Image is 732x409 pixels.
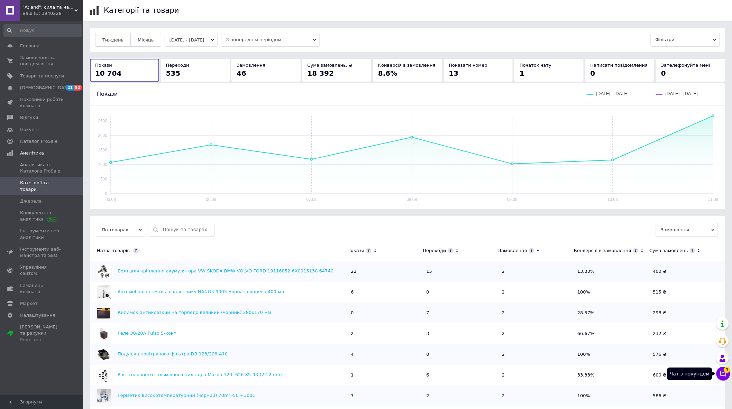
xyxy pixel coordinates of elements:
span: Початок чату [520,63,551,68]
a: Болт для кріплення акумулятора VW SKODA BMW VOLVO FORD 19116852 6X0915138 64740 [118,268,333,273]
span: 0 [661,69,666,77]
td: 100% [574,385,649,406]
td: 400 ₴ [650,261,725,282]
text: 05.08 [106,197,116,202]
span: Каталог ProSale [20,138,57,145]
span: [PERSON_NAME] та рахунки [20,324,64,343]
td: 7 [347,385,423,406]
span: Налаштування [20,312,55,318]
td: 0 [347,303,423,323]
span: Покази [97,91,118,97]
text: 0 [105,191,107,196]
td: 6 [347,282,423,303]
a: Подушка повітряного фільтра DB 123/208-410 [118,351,228,356]
td: 2 [347,323,423,344]
td: 1 [347,365,423,385]
td: 66.67% [574,323,649,344]
span: 535 [166,69,181,77]
div: Чат з покупцем [667,368,712,380]
img: Подушка повітряного фільтра DB 123/208-410 [97,347,111,361]
text: 06.08 [206,197,216,202]
span: 18 392 [308,69,334,77]
td: 28.57% [574,303,649,323]
text: 09.08 [507,197,518,202]
span: Головна [20,43,39,49]
text: 500 [100,177,107,182]
span: Маркет [20,300,38,307]
td: 600 ₴ [650,365,725,385]
span: З попереднім періодом [221,33,320,47]
div: Конверсія в замовлення [574,248,631,254]
div: Покази [347,248,364,254]
div: Переходи [423,248,446,254]
span: По товарах [97,223,145,237]
td: 576 ₴ [650,344,725,365]
div: Prom топ [20,337,64,343]
span: Управління сайтом [20,264,64,277]
td: 33.33% [574,365,649,385]
td: 2 [498,385,574,406]
span: Замовлення [237,63,265,68]
span: 1 [520,69,524,77]
a: Р-кт головного гальмівного циліндра Mazda 323, 626 85-93 (22.2mm) [118,372,282,377]
span: 21 [66,85,74,91]
img: Болт для кріплення акумулятора VW SKODA BMW VOLVO FORD 19116852 6X0915138 64740 [97,264,111,278]
span: 8.6% [378,69,397,77]
td: 22 [347,261,423,282]
text: 2000 [98,133,107,138]
img: Килимок антиковзкий на торпедо великий (чорний) 280х170 мм [97,306,111,320]
span: Конверсія в замовлення [378,63,436,68]
span: Замовлення та повідомлення [20,55,64,67]
span: 0 [591,69,595,77]
img: Реле 30/20A Pulso 5-конт [97,327,111,341]
span: Зателефонуйте мені [661,63,710,68]
span: Покази [95,63,112,68]
td: 3 [423,323,498,344]
button: Тиждень [95,33,131,47]
td: 2 [423,385,498,406]
a: Герметик високотемпературний (чорний) 70ml -50 +300C [118,393,256,398]
span: Гаманець компанії [20,282,64,295]
span: Написати повідомлення [591,63,648,68]
span: Товари та послуги [20,73,64,79]
td: 2 [498,323,574,344]
a: Реле 30/20A Pulso 5-конт [118,331,176,336]
td: 13.33% [574,261,649,282]
span: Місяць [138,37,154,43]
td: 0 [423,282,498,303]
td: 6 [423,365,498,385]
div: Замовлення [498,248,527,254]
text: 2500 [98,119,107,123]
td: 2 [498,282,574,303]
text: 10.08 [607,197,618,202]
img: Р-кт головного гальмівного циліндра Mazda 323, 626 85-93 (22.2mm) [97,368,111,382]
td: 15 [423,261,498,282]
td: 0 [423,344,498,365]
span: Відгуки [20,114,38,121]
span: Аналітика [20,150,44,156]
span: 3 [724,367,730,373]
td: 4 [347,344,423,365]
td: 2 [498,365,574,385]
span: Переходи [166,63,189,68]
img: Автомобільна емаль в балончику NANO5 9005 Чорна глянцева 400 мл [97,285,111,299]
div: Сума замовлень [650,248,688,254]
a: Килимок антиковзкий на торпедо великий (чорний) 280х170 мм [118,310,271,315]
div: Назва товарів [90,248,344,254]
div: Ваш ID: 3940228 [22,10,83,17]
td: 7 [423,303,498,323]
button: Місяць [130,33,161,47]
text: 1500 [98,148,107,152]
text: 11.08 [708,197,719,202]
span: Сума замовлень, ₴ [308,63,353,68]
span: 13 [449,69,459,77]
td: 100% [574,344,649,365]
td: 586 ₴ [650,385,725,406]
td: 298 ₴ [650,303,725,323]
span: Показники роботи компанії [20,96,64,109]
span: Інструменти веб-аналітики [20,228,64,240]
span: Покупці [20,127,39,133]
span: 46 [237,69,246,77]
td: 515 ₴ [650,282,725,303]
td: 232 ₴ [650,323,725,344]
